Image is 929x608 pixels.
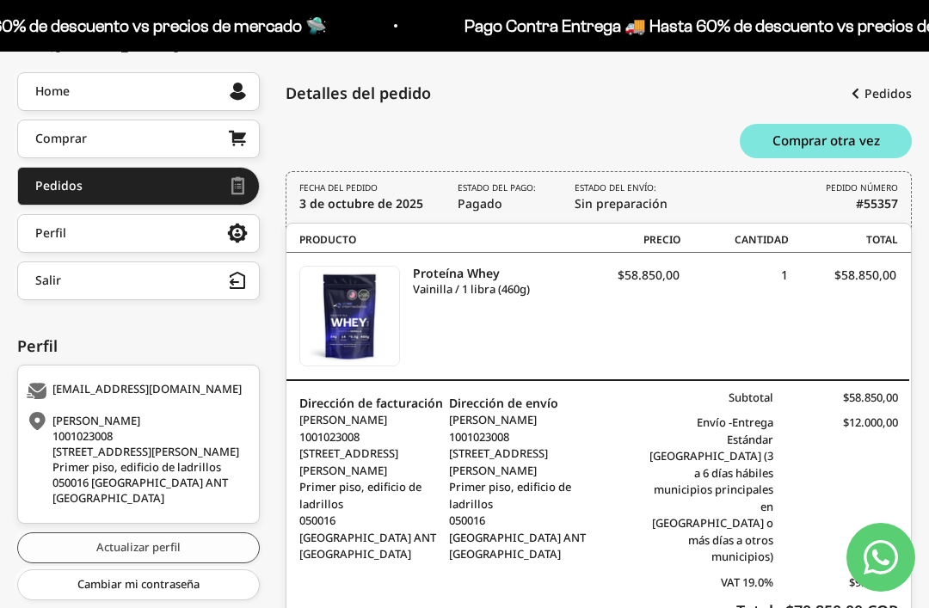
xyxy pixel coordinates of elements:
[649,390,773,407] div: Subtotal
[697,415,732,430] span: Envío -
[413,266,569,297] a: Proteína Whey Vainilla / 1 libra (460g)
[27,383,246,400] div: [EMAIL_ADDRESS][DOMAIN_NAME]
[179,34,183,54] span: .
[55,34,183,54] span: [PERSON_NAME]
[299,429,360,445] a: 1001023008
[826,181,898,194] i: PEDIDO NÚMERO
[789,232,898,248] span: Total
[27,413,246,506] div: [PERSON_NAME] 1001023008 [STREET_ADDRESS][PERSON_NAME] Primer piso, edificio de ladrillos 050016 ...
[449,429,509,445] a: 1001023008
[35,180,83,192] div: Pedidos
[299,181,378,194] i: FECHA DEL PEDIDO
[740,124,912,158] button: Comprar otra vez
[35,227,66,239] div: Perfil
[458,181,536,194] i: Estado del pago:
[17,120,260,158] a: Comprar
[17,72,260,111] a: Home
[299,266,400,366] a: Proteína Whey - Vainilla / 1 libra (460g)
[449,395,558,411] strong: Dirección de envío
[299,395,443,411] strong: Dirección de facturación
[575,181,668,212] span: Sin preparación
[449,412,599,563] p: [PERSON_NAME] [STREET_ADDRESS][PERSON_NAME] Primer piso, edificio de ladrillos 050016 [GEOGRAPHIC...
[773,415,898,566] div: $12.000,00
[413,266,569,281] i: Proteína Whey
[649,415,773,566] div: Entrega Estándar [GEOGRAPHIC_DATA] (3 a 6 días hábiles municipios principales en [GEOGRAPHIC_DATA...
[680,232,790,248] span: Cantidad
[17,214,260,253] a: Perfil
[773,390,898,407] div: $58.850,00
[35,132,87,144] div: Comprar
[299,195,423,212] time: 3 de octubre de 2025
[17,261,260,300] button: Salir
[300,267,399,365] img: Proteína Whey - Vainilla / 1 libra (460g)
[788,266,896,300] div: $58.850,00
[575,181,656,194] i: Estado del envío:
[852,78,912,109] a: Pedidos
[299,232,571,248] span: Producto
[807,28,912,57] span: Mi cuenta
[571,232,680,248] span: Precio
[17,569,260,600] a: Cambiar mi contraseña
[618,267,680,283] span: $58.850,00
[458,181,540,212] span: Pagado
[772,134,880,147] span: Comprar otra vez
[286,82,431,105] div: Detalles del pedido
[649,574,773,592] div: VAT 19.0%
[856,194,898,212] b: #55357
[299,412,449,563] p: [PERSON_NAME] [STREET_ADDRESS][PERSON_NAME] Primer piso, edificio de ladrillos 050016 [GEOGRAPHIC...
[17,167,260,206] a: Pedidos
[680,266,788,300] div: 1
[35,274,61,286] div: Salir
[35,85,70,97] div: Home
[413,281,569,297] i: Vainilla / 1 libra (460g)
[17,532,260,563] a: Actualizar perfil
[773,574,898,592] div: $9.382,29
[17,335,260,358] div: Perfil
